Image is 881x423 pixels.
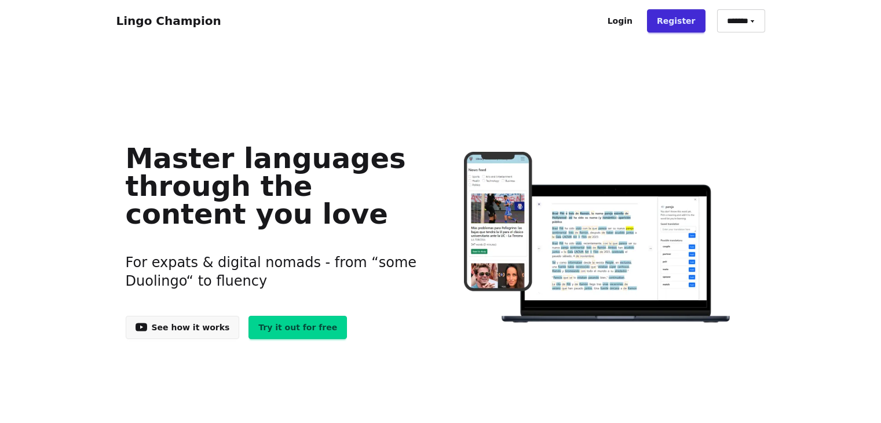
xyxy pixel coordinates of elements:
[647,9,705,32] a: Register
[598,9,642,32] a: Login
[126,239,423,304] h3: For expats & digital nomads - from “some Duolingo“ to fluency
[441,152,755,325] img: Learn languages online
[116,14,221,28] a: Lingo Champion
[248,316,347,339] a: Try it out for free
[126,316,240,339] a: See how it works
[126,144,423,228] h1: Master languages through the content you love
